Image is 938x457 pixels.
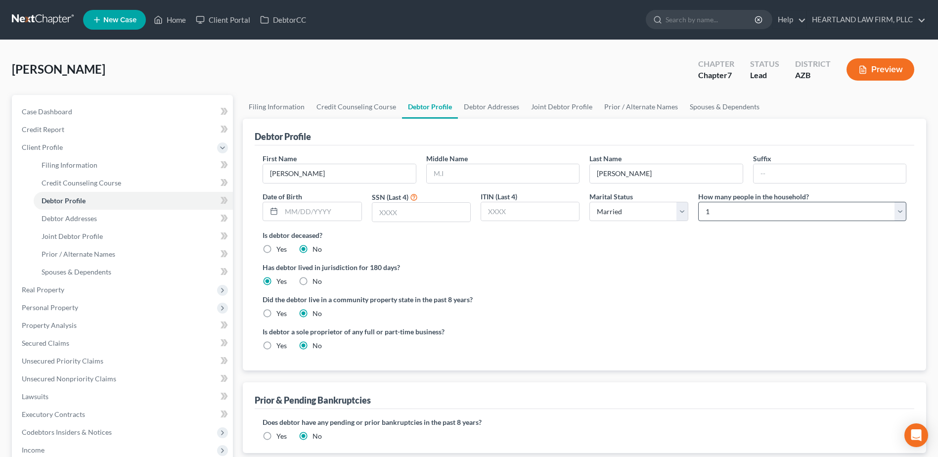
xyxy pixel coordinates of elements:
input: M.I [427,164,579,183]
label: No [313,431,322,441]
label: Last Name [589,153,622,164]
label: Yes [276,309,287,319]
button: Preview [847,58,914,81]
span: Secured Claims [22,339,69,347]
span: Credit Counseling Course [42,179,121,187]
a: Credit Counseling Course [34,174,233,192]
span: [PERSON_NAME] [12,62,105,76]
a: Joint Debtor Profile [525,95,598,119]
span: Personal Property [22,303,78,312]
span: Unsecured Nonpriority Claims [22,374,116,383]
label: Has debtor lived in jurisdiction for 180 days? [263,262,906,273]
label: Suffix [753,153,771,164]
a: Debtor Profile [402,95,458,119]
label: Yes [276,276,287,286]
div: Lead [750,70,779,81]
span: Unsecured Priority Claims [22,357,103,365]
div: Open Intercom Messenger [904,423,928,447]
a: Home [149,11,191,29]
span: Credit Report [22,125,64,134]
div: District [795,58,831,70]
a: Unsecured Nonpriority Claims [14,370,233,388]
a: Spouses & Dependents [34,263,233,281]
input: -- [754,164,906,183]
input: MM/DD/YYYY [281,202,361,221]
div: AZB [795,70,831,81]
label: Did the debtor live in a community property state in the past 8 years? [263,294,906,305]
a: Debtor Addresses [34,210,233,228]
span: Debtor Profile [42,196,86,205]
input: -- [590,164,742,183]
a: Case Dashboard [14,103,233,121]
label: No [313,309,322,319]
span: Filing Information [42,161,97,169]
a: Property Analysis [14,317,233,334]
span: Debtor Addresses [42,214,97,223]
label: Does debtor have any pending or prior bankruptcies in the past 8 years? [263,417,906,427]
a: Credit Counseling Course [311,95,402,119]
a: HEARTLAND LAW FIRM, PLLC [807,11,926,29]
label: No [313,341,322,351]
a: DebtorCC [255,11,311,29]
a: Executory Contracts [14,406,233,423]
div: Chapter [698,70,734,81]
label: Yes [276,431,287,441]
a: Lawsuits [14,388,233,406]
span: Income [22,446,45,454]
input: XXXX [481,202,579,221]
a: Secured Claims [14,334,233,352]
a: Help [773,11,806,29]
a: Filing Information [243,95,311,119]
label: How many people in the household? [698,191,809,202]
span: Spouses & Dependents [42,268,111,276]
span: 7 [727,70,732,80]
span: Client Profile [22,143,63,151]
label: SSN (Last 4) [372,192,408,202]
label: No [313,276,322,286]
label: Date of Birth [263,191,302,202]
a: Debtor Profile [34,192,233,210]
div: Debtor Profile [255,131,311,142]
a: Filing Information [34,156,233,174]
a: Credit Report [14,121,233,138]
input: Search by name... [666,10,756,29]
input: XXXX [372,203,470,222]
label: Marital Status [589,191,633,202]
span: Executory Contracts [22,410,85,418]
div: Prior & Pending Bankruptcies [255,394,371,406]
div: Status [750,58,779,70]
label: First Name [263,153,297,164]
label: Is debtor deceased? [263,230,906,240]
a: Unsecured Priority Claims [14,352,233,370]
span: Real Property [22,285,64,294]
span: New Case [103,16,136,24]
a: Prior / Alternate Names [598,95,684,119]
input: -- [263,164,415,183]
a: Debtor Addresses [458,95,525,119]
div: Chapter [698,58,734,70]
label: Yes [276,244,287,254]
span: Codebtors Insiders & Notices [22,428,112,436]
label: No [313,244,322,254]
label: Is debtor a sole proprietor of any full or part-time business? [263,326,580,337]
span: Prior / Alternate Names [42,250,115,258]
label: ITIN (Last 4) [481,191,517,202]
span: Property Analysis [22,321,77,329]
a: Prior / Alternate Names [34,245,233,263]
label: Middle Name [426,153,468,164]
span: Joint Debtor Profile [42,232,103,240]
span: Case Dashboard [22,107,72,116]
a: Client Portal [191,11,255,29]
a: Joint Debtor Profile [34,228,233,245]
label: Yes [276,341,287,351]
span: Lawsuits [22,392,48,401]
a: Spouses & Dependents [684,95,765,119]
